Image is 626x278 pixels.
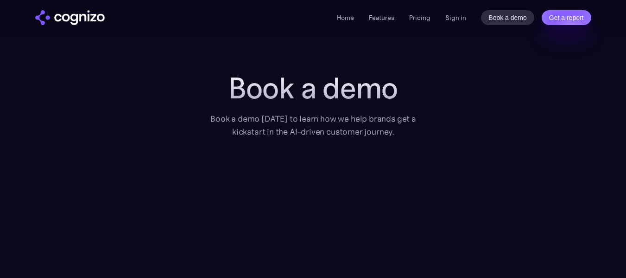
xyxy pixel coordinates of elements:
[481,10,534,25] a: Book a demo
[35,10,105,25] a: home
[197,71,429,105] h1: Book a demo
[542,10,591,25] a: Get a report
[445,12,466,23] a: Sign in
[409,13,430,22] a: Pricing
[35,10,105,25] img: cognizo logo
[337,13,354,22] a: Home
[369,13,394,22] a: Features
[197,112,429,138] div: Book a demo [DATE] to learn how we help brands get a kickstart in the AI-driven customer journey.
